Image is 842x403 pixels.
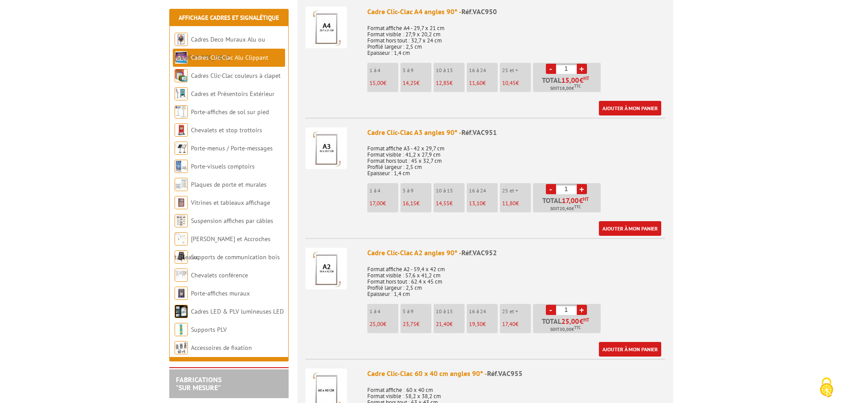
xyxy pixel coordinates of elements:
span: 12,85 [436,79,450,87]
img: Cookies (fenêtre modale) [815,376,838,399]
img: Porte-menus / Porte-messages [175,142,188,155]
sup: HT [583,196,589,202]
p: 1 à 4 [370,308,398,315]
div: Cadre Clic-Clac A3 angles 90° - [367,127,665,138]
p: 1 à 4 [370,67,398,73]
span: € [579,77,583,84]
img: Porte-affiches muraux [175,287,188,300]
a: Ajouter à mon panier [599,221,661,236]
span: € [579,318,583,325]
a: Chevalets et stop trottoirs [191,126,262,134]
a: Cadres Deco Muraux Alu ou [GEOGRAPHIC_DATA] [175,35,265,61]
p: 16 à 24 [469,67,498,73]
div: Cadre Clic-Clac 60 x 40 cm angles 90° - [367,368,665,379]
a: - [546,64,556,74]
img: Cimaises et Accroches tableaux [175,232,188,246]
img: Accessoires de fixation [175,341,188,354]
p: € [370,200,398,207]
p: 25 et + [502,308,531,315]
img: Porte-affiches de sol sur pied [175,105,188,119]
sup: TTC [574,84,581,88]
p: 1 à 4 [370,188,398,194]
span: 10,45 [502,79,516,87]
a: Porte-menus / Porte-messages [191,144,273,152]
p: 5 à 9 [403,188,431,194]
p: € [502,80,531,86]
a: - [546,305,556,315]
p: 10 à 15 [436,188,465,194]
a: [PERSON_NAME] et Accroches tableaux [175,235,271,261]
a: Affichage Cadres et Signalétique [179,14,279,22]
img: Vitrines et tableaux affichage [175,196,188,209]
a: Ajouter à mon panier [599,342,661,357]
p: Format affiche A4 - 29,7 x 21 cm Format visible : 27,9 x 20,2 cm Format hors tout : 32,7 x 24 cm ... [367,19,665,56]
p: Total [535,318,601,333]
p: Total [535,77,601,92]
img: Cadre Clic-Clac A4 angles 90° [305,7,347,48]
a: Cadres et Présentoirs Extérieur [191,90,274,98]
a: + [577,64,587,74]
p: 10 à 15 [436,67,465,73]
a: Cadres LED & PLV lumineuses LED [191,307,284,315]
span: 17,00 [370,200,383,207]
span: 19,30 [469,320,483,328]
span: € [579,197,583,204]
span: 14,55 [436,200,450,207]
img: Cadre Clic-Clac A3 angles 90° [305,127,347,169]
img: Cadres Clic-Clac couleurs à clapet [175,69,188,82]
a: FABRICATIONS"Sur Mesure" [176,375,221,392]
div: Cadre Clic-Clac A2 angles 90° - [367,248,665,258]
span: Soit € [550,205,581,212]
img: Chevalets conférence [175,269,188,282]
span: 11,60 [469,79,483,87]
span: Soit € [550,85,581,92]
button: Cookies (fenêtre modale) [811,373,842,403]
img: Supports PLV [175,323,188,336]
span: 23,75 [403,320,416,328]
p: € [403,321,431,327]
a: Porte-affiches de sol sur pied [191,108,269,116]
a: Supports PLV [191,326,227,334]
sup: TTC [574,325,581,330]
img: Porte-visuels comptoirs [175,160,188,173]
p: Format affiche A3 - 42 x 29,7 cm Format visible : 41,2 x 27,9 cm Format hors tout : 45 x 32,7 cm ... [367,139,665,177]
a: Porte-affiches muraux [191,289,250,297]
p: 16 à 24 [469,308,498,315]
p: 10 à 15 [436,308,465,315]
img: Plaques de porte et murales [175,178,188,191]
a: Vitrines et tableaux affichage [191,199,270,207]
span: 25,00 [370,320,383,328]
p: 16 à 24 [469,188,498,194]
p: € [502,321,531,327]
img: Cadres Deco Muraux Alu ou Bois [175,33,188,46]
p: € [469,321,498,327]
p: 25 et + [502,188,531,194]
div: Cadre Clic-Clac A4 angles 90° - [367,7,665,17]
p: 5 à 9 [403,67,431,73]
img: Cadres et Présentoirs Extérieur [175,87,188,100]
p: Format affiche A2 - 59,4 x 42 cm Format visible : 57,6 x 41,2 cm Format hors tout : 62.4 x 45 cm ... [367,260,665,297]
p: € [370,80,398,86]
span: 30,00 [560,326,571,333]
span: 20,40 [560,205,571,212]
a: Porte-visuels comptoirs [191,162,255,170]
span: Réf.VAC950 [461,7,497,16]
p: 25 et + [502,67,531,73]
a: Cadres Clic-Clac Alu Clippant [191,54,268,61]
span: Soit € [550,326,581,333]
sup: HT [583,75,589,81]
a: Supports de communication bois [191,253,280,261]
a: Plaques de porte et murales [191,180,267,188]
sup: HT [583,317,589,323]
a: Accessoires de fixation [191,344,252,352]
span: 17,00 [562,197,579,204]
p: 5 à 9 [403,308,431,315]
sup: TTC [574,204,581,209]
span: 14,25 [403,79,416,87]
p: € [502,200,531,207]
span: 15,00 [561,77,579,84]
span: 18,00 [560,85,571,92]
img: Chevalets et stop trottoirs [175,123,188,137]
span: 15,00 [370,79,383,87]
img: Cadres LED & PLV lumineuses LED [175,305,188,318]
